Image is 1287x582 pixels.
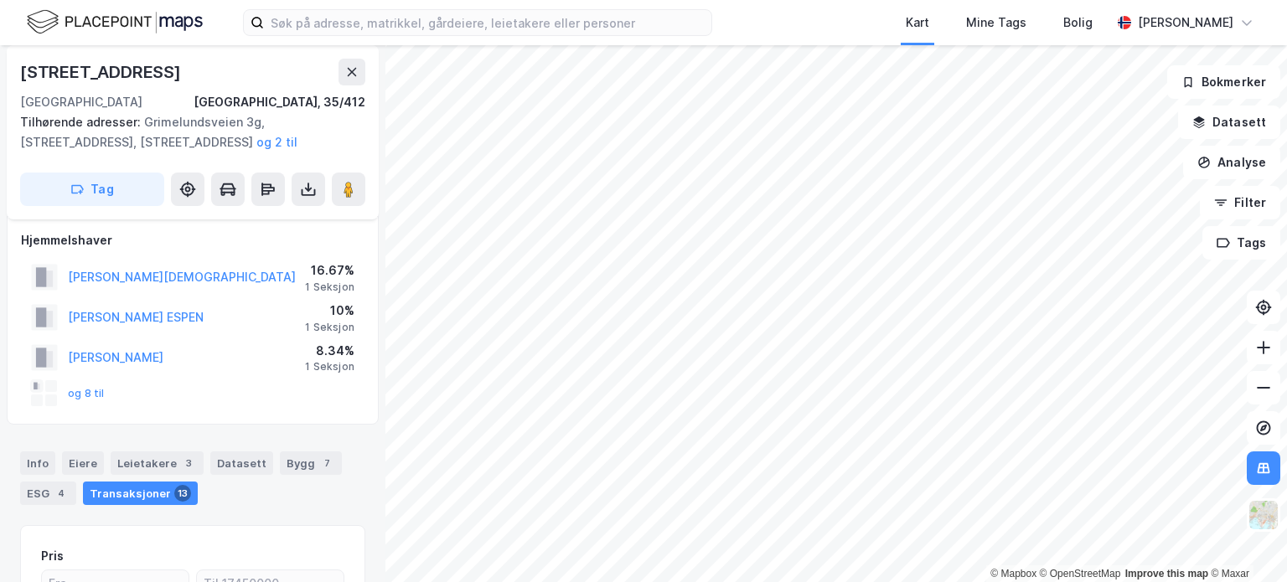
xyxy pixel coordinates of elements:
div: Mine Tags [966,13,1026,33]
button: Analyse [1183,146,1280,179]
div: Kart [906,13,929,33]
div: Eiere [62,451,104,475]
div: [PERSON_NAME] [1138,13,1233,33]
div: Transaksjoner [83,482,198,505]
div: 1 Seksjon [305,321,354,334]
div: Hjemmelshaver [21,230,364,250]
div: Kontrollprogram for chat [1203,502,1287,582]
div: 1 Seksjon [305,281,354,294]
div: Datasett [210,451,273,475]
a: Improve this map [1125,568,1208,579]
button: Datasett [1178,106,1280,139]
div: 4 [53,485,70,502]
div: 13 [174,485,191,502]
a: OpenStreetMap [1040,568,1121,579]
button: Bokmerker [1167,65,1280,99]
div: 16.67% [305,260,354,281]
div: ESG [20,482,76,505]
img: Z [1248,499,1279,531]
span: Tilhørende adresser: [20,115,144,129]
div: 7 [318,455,335,471]
div: Pris [41,546,64,566]
button: Tags [1202,226,1280,260]
input: Søk på adresse, matrikkel, gårdeiere, leietakere eller personer [264,10,711,35]
a: Mapbox [990,568,1036,579]
div: [STREET_ADDRESS] [20,59,184,85]
div: Info [20,451,55,475]
button: Tag [20,173,164,206]
button: Filter [1200,186,1280,219]
div: 1 Seksjon [305,360,354,373]
div: 3 [180,455,197,471]
div: [GEOGRAPHIC_DATA], 35/412 [194,92,365,112]
div: Grimelundsveien 3g, [STREET_ADDRESS], [STREET_ADDRESS] [20,112,352,152]
div: 10% [305,301,354,321]
div: Leietakere [111,451,204,475]
div: Bolig [1063,13,1093,33]
div: Bygg [280,451,342,475]
div: 8.34% [305,341,354,361]
div: [GEOGRAPHIC_DATA] [20,92,142,112]
iframe: Chat Widget [1203,502,1287,582]
img: logo.f888ab2527a4732fd821a326f86c7f29.svg [27,8,203,37]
